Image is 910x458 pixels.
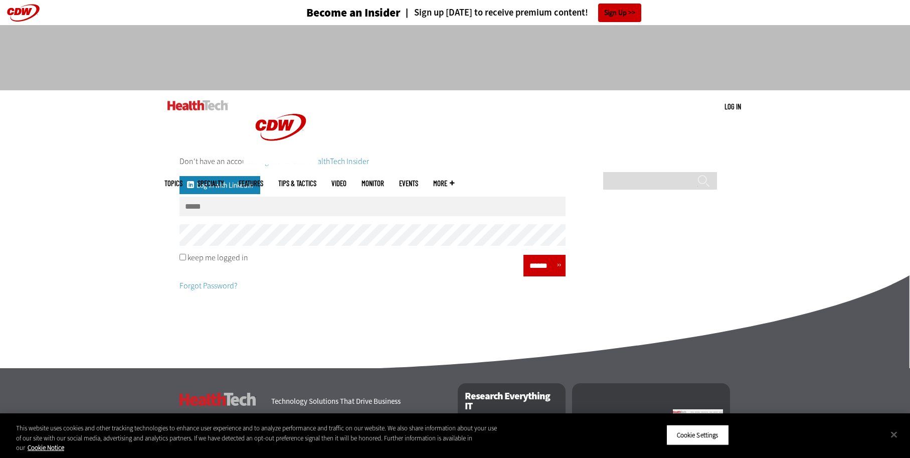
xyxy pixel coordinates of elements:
[198,180,224,187] span: Specialty
[458,383,566,419] h2: Research Everything IT
[167,100,228,110] img: Home
[598,4,641,22] a: Sign Up
[269,7,401,19] a: Become an Insider
[361,180,384,187] a: MonITor
[278,180,316,187] a: Tips & Tactics
[331,180,346,187] a: Video
[239,180,263,187] a: Features
[164,180,183,187] span: Topics
[179,393,256,406] h3: HealthTech
[243,90,318,165] img: Home
[273,35,638,80] iframe: advertisement
[16,423,500,453] div: This website uses cookies and other tracking technologies to enhance user experience and to analy...
[271,398,445,405] h4: Technology Solutions That Drive Business
[433,180,454,187] span: More
[306,7,401,19] h3: Become an Insider
[724,102,741,111] a: Log in
[179,280,237,291] a: Forgot Password?
[243,157,318,167] a: CDW
[28,443,64,452] a: More information about your privacy
[666,424,729,445] button: Cookie Settings
[399,180,418,187] a: Events
[883,423,905,445] button: Close
[724,101,741,112] div: User menu
[401,8,588,18] a: Sign up [DATE] to receive premium content!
